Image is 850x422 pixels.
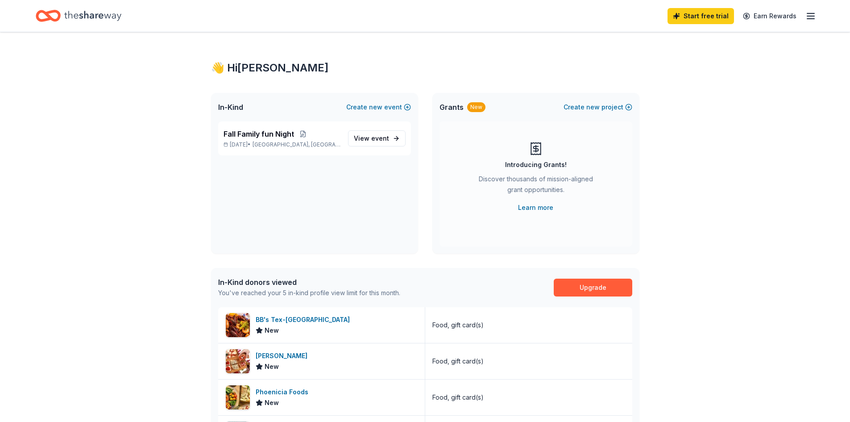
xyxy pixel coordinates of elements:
span: Fall Family fun Night [224,129,294,139]
p: [DATE] • [224,141,341,148]
a: Home [36,5,121,26]
span: Grants [440,102,464,113]
a: Start free trial [668,8,734,24]
span: new [369,102,382,113]
span: View [354,133,389,144]
span: In-Kind [218,102,243,113]
span: New [265,325,279,336]
div: Phoenicia Foods [256,387,312,397]
button: Createnewproject [564,102,632,113]
a: Earn Rewards [738,8,802,24]
span: [GEOGRAPHIC_DATA], [GEOGRAPHIC_DATA] [253,141,340,148]
a: Upgrade [554,279,632,297]
span: New [265,397,279,408]
div: 👋 Hi [PERSON_NAME] [211,61,639,75]
div: Food, gift card(s) [432,392,484,403]
div: In-Kind donors viewed [218,277,400,288]
img: Image for BB's Tex-Orleans [226,313,250,337]
button: Createnewevent [346,102,411,113]
div: BB's Tex-[GEOGRAPHIC_DATA] [256,314,353,325]
a: View event [348,130,406,146]
img: Image for Grimaldi's [226,349,250,373]
span: New [265,361,279,372]
div: Food, gift card(s) [432,356,484,367]
div: You've reached your 5 in-kind profile view limit for this month. [218,288,400,298]
div: Food, gift card(s) [432,320,484,330]
div: Introducing Grants! [505,159,567,170]
span: event [371,134,389,142]
a: Learn more [518,202,553,213]
div: New [467,102,485,112]
img: Image for Phoenicia Foods [226,385,250,409]
span: new [586,102,600,113]
div: Discover thousands of mission-aligned grant opportunities. [475,174,597,199]
div: [PERSON_NAME] [256,351,311,361]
